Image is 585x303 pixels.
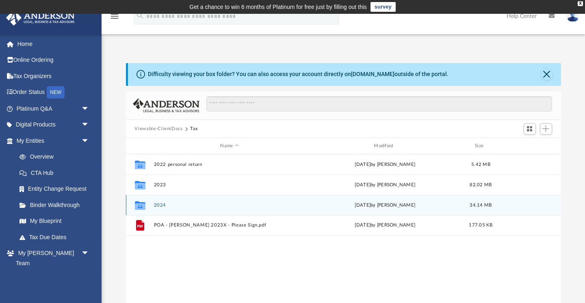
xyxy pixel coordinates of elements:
[11,213,97,229] a: My Blueprint
[500,142,557,150] div: id
[309,181,461,189] div: [DATE] by [PERSON_NAME]
[11,149,102,165] a: Overview
[351,71,394,77] a: [DOMAIN_NAME]
[464,142,497,150] div: Size
[47,86,65,98] div: NEW
[154,223,305,228] button: POA - [PERSON_NAME] 2023X - Please Sign.pdf
[136,11,145,20] i: search
[189,2,367,12] div: Get a chance to win 6 months of Platinum for free just by filling out this
[11,165,102,181] a: CTA Hub
[153,142,305,150] div: Name
[154,182,305,187] button: 2023
[309,202,461,209] div: [DATE] by [PERSON_NAME]
[524,123,536,135] button: Switch to Grid View
[6,133,102,149] a: My Entitiesarrow_drop_down
[6,36,102,52] a: Home
[567,10,579,22] img: User Pic
[190,125,198,133] button: Tax
[81,245,97,262] span: arrow_drop_down
[6,52,102,68] a: Online Ordering
[470,203,492,207] span: 34.14 MB
[469,223,492,227] span: 177.05 KB
[370,2,396,12] a: survey
[471,162,490,167] span: 5.42 MB
[6,84,102,101] a: Order StatusNEW
[110,11,119,21] i: menu
[129,142,149,150] div: id
[81,100,97,117] span: arrow_drop_down
[6,117,102,133] a: Digital Productsarrow_drop_down
[309,142,461,150] div: Modified
[6,68,102,84] a: Tax Organizers
[206,96,552,112] input: Search files and folders
[148,70,448,78] div: Difficulty viewing your box folder? You can also access your account directly on outside of the p...
[578,1,583,6] div: close
[81,117,97,133] span: arrow_drop_down
[11,181,102,197] a: Entity Change Request
[309,222,461,229] div: [DATE] by [PERSON_NAME]
[470,183,492,187] span: 82.02 MB
[81,133,97,149] span: arrow_drop_down
[540,123,552,135] button: Add
[6,100,102,117] a: Platinum Q&Aarrow_drop_down
[134,125,182,133] button: Viewable-ClientDocs
[309,161,461,168] div: [DATE] by [PERSON_NAME]
[11,229,102,245] a: Tax Due Dates
[541,69,552,80] button: Close
[154,162,305,167] button: 2022 personal return
[110,15,119,21] a: menu
[4,10,77,26] img: Anderson Advisors Platinum Portal
[6,245,97,271] a: My [PERSON_NAME] Teamarrow_drop_down
[11,197,102,213] a: Binder Walkthrough
[154,203,305,208] button: 2024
